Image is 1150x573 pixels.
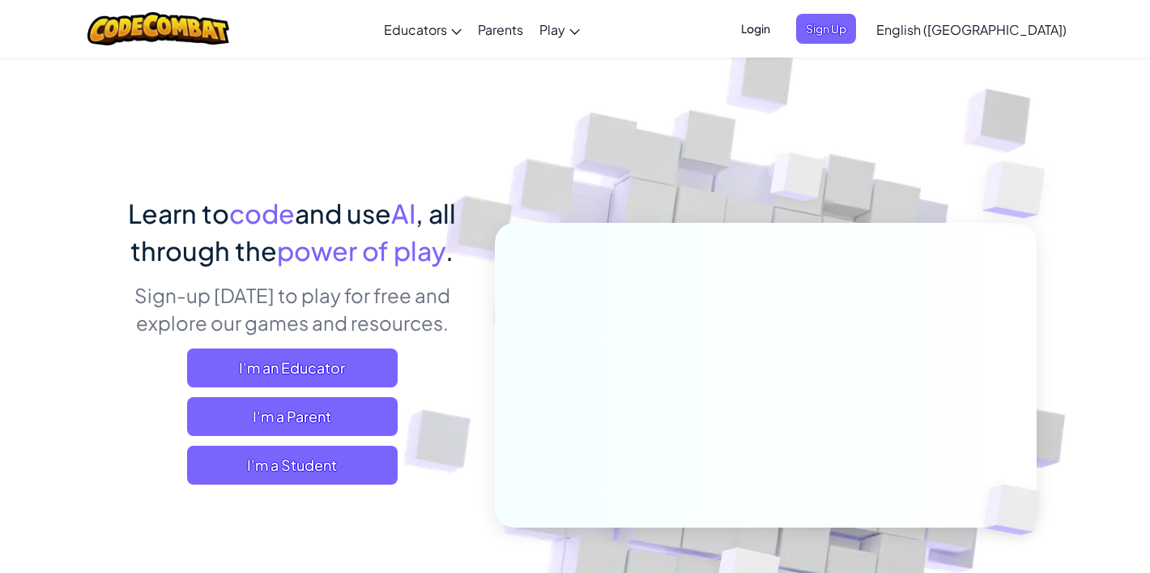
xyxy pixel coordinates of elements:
[868,7,1075,51] a: English ([GEOGRAPHIC_DATA])
[187,397,398,436] a: I'm a Parent
[391,197,415,229] span: AI
[957,451,1079,569] img: Overlap cubes
[876,21,1067,38] span: English ([GEOGRAPHIC_DATA])
[470,7,531,51] a: Parents
[113,281,471,336] p: Sign-up [DATE] to play for free and explore our games and resources.
[740,121,857,242] img: Overlap cubes
[277,234,445,267] span: power of play
[187,446,398,485] button: I'm a Student
[731,14,780,44] button: Login
[445,234,454,267] span: .
[87,12,229,45] img: CodeCombat logo
[531,7,588,51] a: Play
[187,349,398,387] a: I'm an Educator
[229,197,295,229] span: code
[539,21,565,38] span: Play
[950,122,1090,259] img: Overlap cubes
[796,14,856,44] button: Sign Up
[384,21,447,38] span: Educators
[376,7,470,51] a: Educators
[128,197,229,229] span: Learn to
[295,197,391,229] span: and use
